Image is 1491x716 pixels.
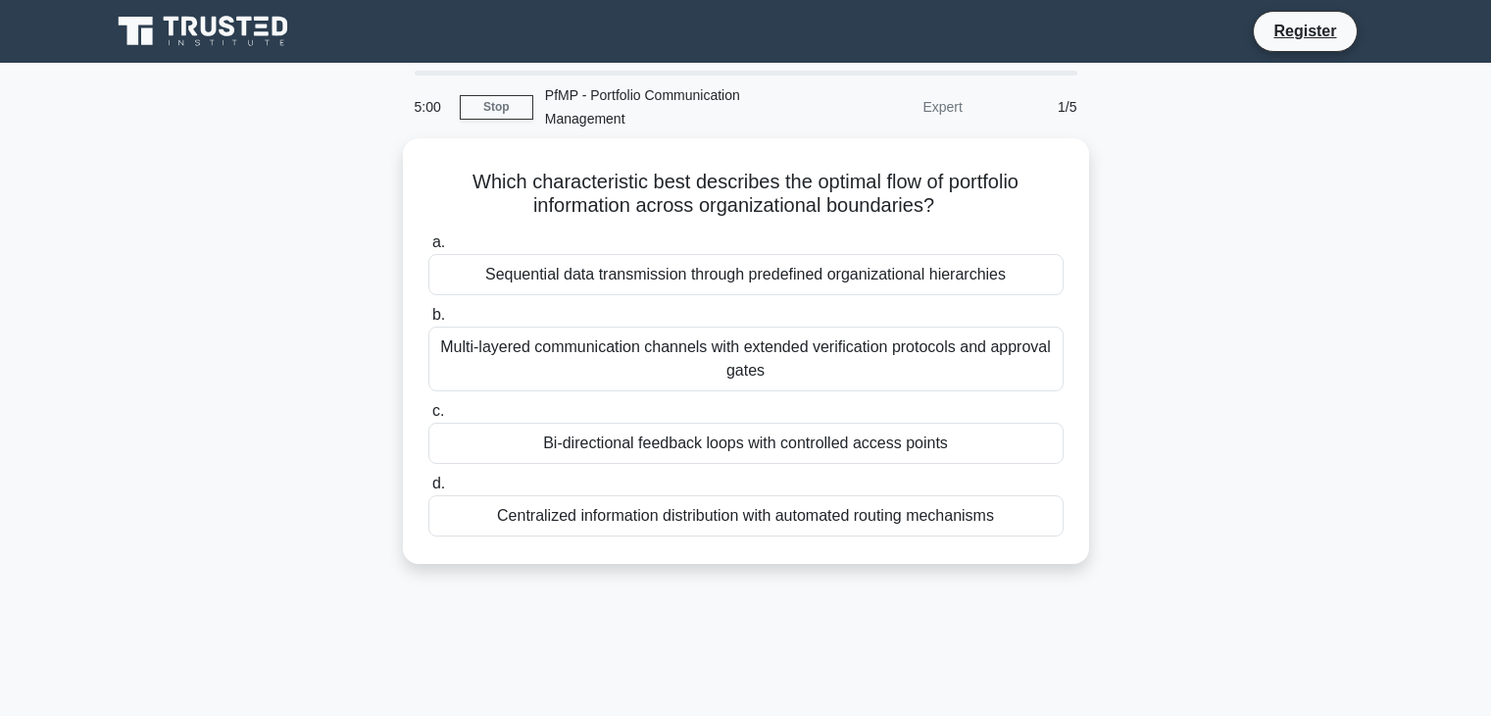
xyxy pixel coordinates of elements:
div: Sequential data transmission through predefined organizational hierarchies [428,254,1064,295]
span: a. [432,233,445,250]
h5: Which characteristic best describes the optimal flow of portfolio information across organization... [426,170,1066,219]
div: Bi-directional feedback loops with controlled access points [428,423,1064,464]
div: 5:00 [403,87,460,127]
div: Multi-layered communication channels with extended verification protocols and approval gates [428,327,1064,391]
span: d. [432,475,445,491]
div: PfMP - Portfolio Communication Management [533,76,803,138]
span: c. [432,402,444,419]
div: Centralized information distribution with automated routing mechanisms [428,495,1064,537]
a: Stop [460,95,533,120]
a: Register [1262,19,1348,43]
div: 1/5 [974,87,1089,127]
span: b. [432,306,445,323]
div: Expert [803,87,974,127]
